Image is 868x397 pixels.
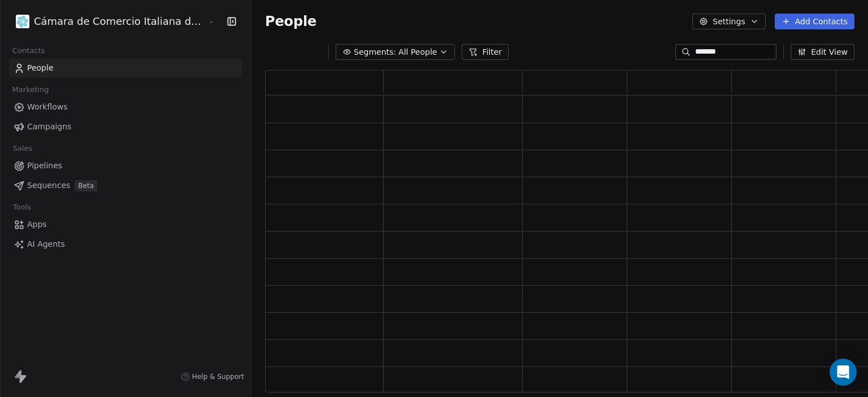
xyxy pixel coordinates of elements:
[830,359,857,386] div: Open Intercom Messenger
[27,238,65,250] span: AI Agents
[9,98,242,116] a: Workflows
[192,372,244,381] span: Help & Support
[462,44,509,60] button: Filter
[8,140,37,157] span: Sales
[692,14,765,29] button: Settings
[9,176,242,195] a: SequencesBeta
[9,59,242,77] a: People
[27,180,70,191] span: Sequences
[27,160,62,172] span: Pipelines
[9,215,242,234] a: Apps
[181,372,244,381] a: Help & Support
[354,46,396,58] span: Segments:
[398,46,437,58] span: All People
[27,121,71,133] span: Campaigns
[27,62,54,74] span: People
[34,14,205,29] span: Cámara de Comercio Italiana del [GEOGRAPHIC_DATA]
[8,199,36,216] span: Tools
[791,44,854,60] button: Edit View
[75,180,97,191] span: Beta
[27,219,47,230] span: Apps
[9,235,242,254] a: AI Agents
[775,14,854,29] button: Add Contacts
[27,101,68,113] span: Workflows
[7,42,50,59] span: Contacts
[9,156,242,175] a: Pipelines
[16,15,29,28] img: WhatsApp%20Image%202021-08-27%20at%2009.37.39.png
[14,12,199,31] button: Cámara de Comercio Italiana del [GEOGRAPHIC_DATA]
[9,117,242,136] a: Campaigns
[7,81,54,98] span: Marketing
[265,13,316,30] span: People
